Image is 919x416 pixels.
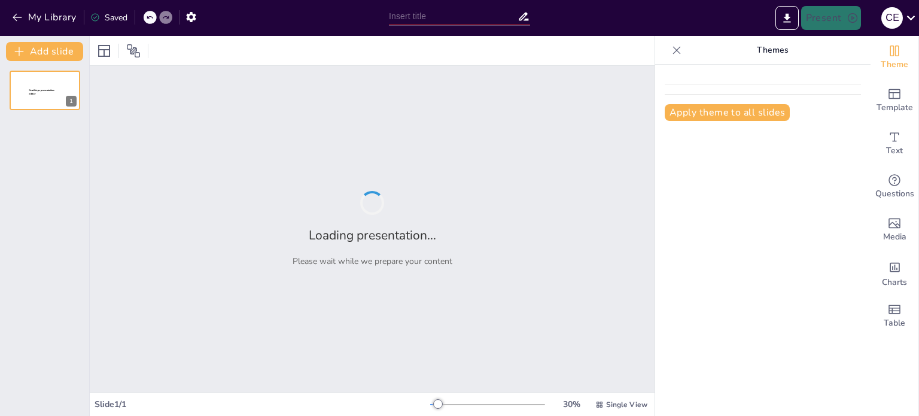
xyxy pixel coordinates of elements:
[126,44,141,58] span: Position
[886,144,903,157] span: Text
[665,104,790,121] button: Apply theme to all slides
[66,96,77,107] div: 1
[686,36,859,65] p: Themes
[293,256,452,267] p: Please wait while we prepare your content
[775,6,799,30] button: Export to PowerPoint
[881,58,908,71] span: Theme
[884,317,905,330] span: Table
[871,36,918,79] div: Change the overall theme
[95,41,114,60] div: Layout
[871,208,918,251] div: Add images, graphics, shapes or video
[801,6,861,30] button: Present
[871,165,918,208] div: Get real-time input from your audience
[606,400,647,409] span: Single View
[871,251,918,294] div: Add charts and graphs
[883,230,906,244] span: Media
[9,8,81,27] button: My Library
[877,101,913,114] span: Template
[29,89,54,96] span: Sendsteps presentation editor
[557,399,586,410] div: 30 %
[10,71,80,110] div: 1
[875,187,914,201] span: Questions
[90,12,127,23] div: Saved
[881,7,903,29] div: C E
[871,122,918,165] div: Add text boxes
[309,227,436,244] h2: Loading presentation...
[881,6,903,30] button: C E
[6,42,83,61] button: Add slide
[871,79,918,122] div: Add ready made slides
[389,8,518,25] input: Insert title
[95,399,430,410] div: Slide 1 / 1
[882,276,907,289] span: Charts
[871,294,918,338] div: Add a table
